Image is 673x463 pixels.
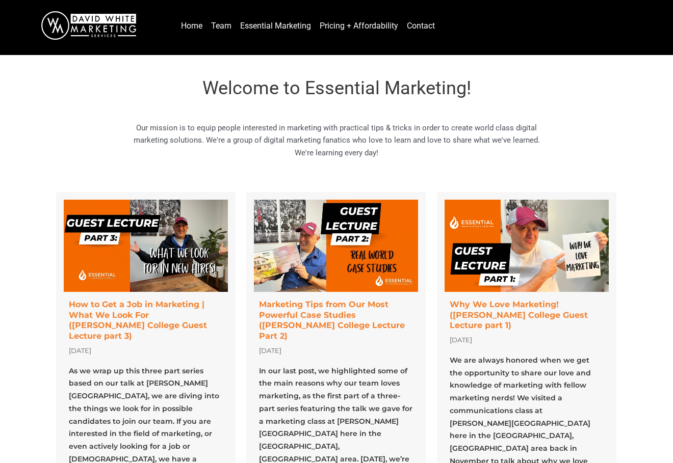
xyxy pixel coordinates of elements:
[450,336,472,344] span: [DATE]
[202,77,471,99] span: Welcome to Essential Marketing!
[133,122,540,159] p: Our mission is to equip people interested in marketing with practical tips & tricks in order to c...
[69,346,91,355] span: [DATE]
[236,18,315,34] a: Essential Marketing
[41,11,136,40] img: DavidWhite-Marketing-Logo
[316,18,402,34] a: Pricing + Affordability
[207,18,236,34] a: Team
[403,18,439,34] a: Contact
[41,20,136,30] a: DavidWhite-Marketing-Logo
[177,17,653,34] nav: Menu
[177,18,206,34] a: Home
[259,346,281,355] span: [DATE]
